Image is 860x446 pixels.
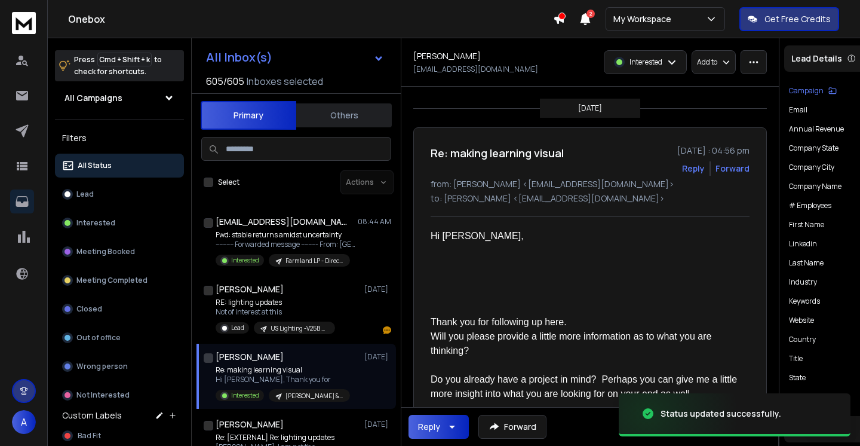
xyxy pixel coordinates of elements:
[285,392,343,401] p: [PERSON_NAME] & [PERSON_NAME] - Entertainment Industry - C8V2 - Kids Content Titles
[789,201,831,210] p: # Employees
[55,383,184,407] button: Not Interested
[431,372,740,401] div: Do you already have a project in mind? Perhaps you can give me a little more insight into what yo...
[431,145,564,161] h1: Re: making learning visual
[791,53,842,65] p: Lead Details
[715,163,750,175] div: Forward
[76,333,121,343] p: Out of office
[55,297,184,321] button: Closed
[76,276,148,285] p: Meeting Completed
[364,352,391,362] p: [DATE]
[216,418,284,430] h1: [PERSON_NAME]
[55,268,184,292] button: Meeting Completed
[358,217,391,227] p: 08:44 AM
[418,421,440,433] div: Reply
[64,92,122,104] h1: All Campaigns
[789,105,807,115] p: Email
[789,277,817,287] p: industry
[478,415,546,439] button: Forward
[55,355,184,378] button: Wrong person
[431,315,740,358] div: Thank you for following up here. Will you please provide a little more information as to what you...
[296,102,392,129] button: Others
[206,51,272,63] h1: All Inbox(s)
[216,351,284,363] h1: [PERSON_NAME]
[789,124,844,134] p: Annual Revenue
[271,324,328,333] p: US Lighting -V25B >Manufacturing - [PERSON_NAME]
[55,240,184,264] button: Meeting Booked
[789,316,814,325] p: website
[196,45,394,69] button: All Inbox(s)
[408,415,469,439] button: Reply
[364,285,391,294] p: [DATE]
[76,304,102,314] p: Closed
[206,74,244,88] span: 605 / 605
[629,57,662,67] p: Interested
[216,230,359,240] p: Fwd: stable returns amidst uncertainty
[62,410,122,421] h3: Custom Labels
[55,86,184,110] button: All Campaigns
[285,256,343,265] p: Farmland LP - Direct Channel - Rani
[677,145,750,157] p: [DATE] : 04:56 pm
[12,410,36,434] button: A
[431,229,740,243] div: Hi [PERSON_NAME],
[216,283,284,295] h1: [PERSON_NAME]
[586,10,595,18] span: 2
[789,86,824,96] p: Campaign
[76,218,115,228] p: Interested
[68,12,553,26] h1: Onebox
[364,420,391,429] p: [DATE]
[697,57,717,67] p: Add to
[231,323,244,332] p: Lead
[76,362,128,371] p: Wrong person
[431,193,750,204] p: to: [PERSON_NAME] <[EMAIL_ADDRESS][DOMAIN_NAME]>
[97,53,152,66] span: Cmd + Shift + k
[76,190,94,199] p: Lead
[789,239,817,249] p: linkedin
[216,307,335,317] p: Not of interest at this
[76,247,135,256] p: Meeting Booked
[216,433,335,442] p: Re: [EXTERNAL] Re: lighting updates
[74,54,162,78] p: Press to check for shortcuts.
[789,220,824,230] p: First Name
[682,163,705,175] button: Reply
[413,65,538,74] p: [EMAIL_ADDRESS][DOMAIN_NAME]
[578,103,602,113] p: [DATE]
[78,431,101,441] span: Bad Fit
[789,354,803,363] p: title
[55,182,184,206] button: Lead
[55,326,184,350] button: Out of office
[12,12,36,34] img: logo
[789,143,838,153] p: Company State
[216,298,335,307] p: RE: lighting updates
[764,13,831,25] p: Get Free Credits
[739,7,839,31] button: Get Free Credits
[216,240,359,249] p: ---------- Forwarded message --------- From: [GEOGRAPHIC_DATA]
[789,182,841,191] p: Company Name
[789,297,820,306] p: Keywords
[613,13,676,25] p: My Workspace
[789,163,834,172] p: Company City
[216,375,350,384] p: Hi [PERSON_NAME], Thank you for
[216,365,350,375] p: Re: making learning visual
[789,373,806,383] p: State
[431,178,750,190] p: from: [PERSON_NAME] <[EMAIL_ADDRESS][DOMAIN_NAME]>
[789,258,824,268] p: Last Name
[789,335,816,344] p: Country
[55,154,184,178] button: All Status
[247,74,323,88] h3: Inboxes selected
[661,408,781,420] div: Status updated successfully.
[218,178,239,187] label: Select
[413,50,481,62] h1: [PERSON_NAME]
[78,161,112,170] p: All Status
[231,256,259,265] p: Interested
[789,86,837,96] button: Campaign
[231,391,259,400] p: Interested
[55,211,184,235] button: Interested
[76,390,130,400] p: Not Interested
[55,130,184,146] h3: Filters
[216,216,347,228] h1: [EMAIL_ADDRESS][DOMAIN_NAME]
[201,101,296,130] button: Primary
